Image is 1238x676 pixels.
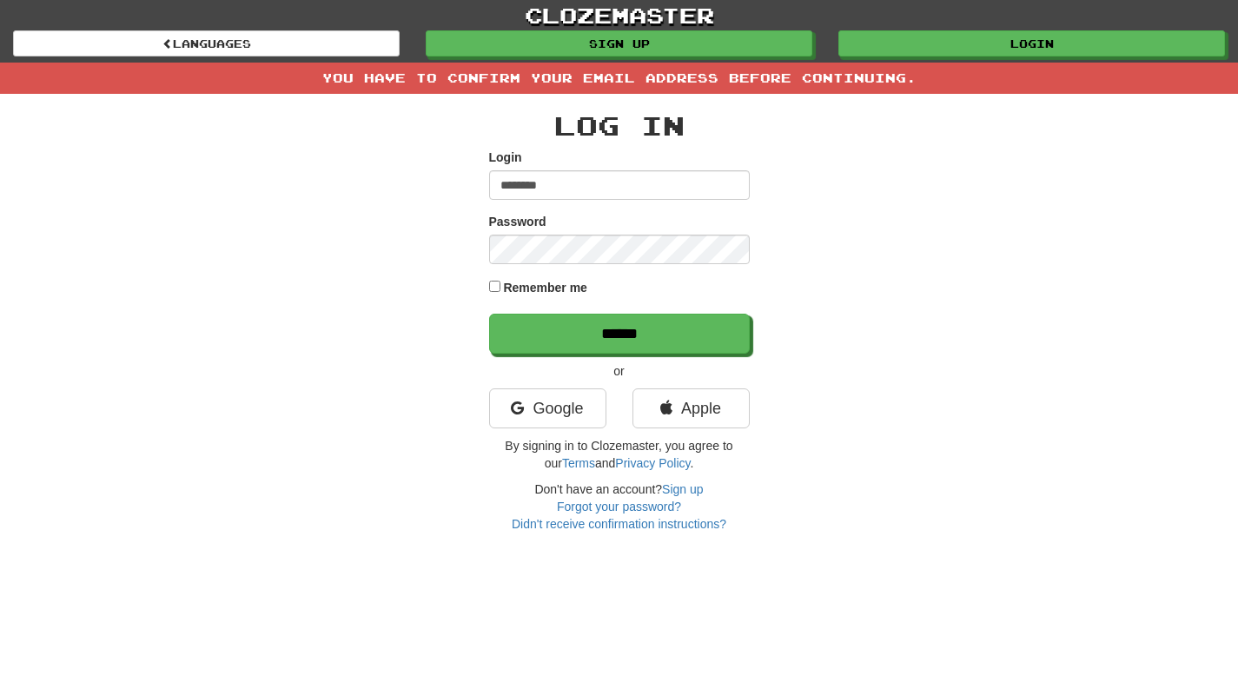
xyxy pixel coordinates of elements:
[489,437,750,472] p: By signing in to Clozemaster, you agree to our and .
[489,149,522,166] label: Login
[489,111,750,140] h2: Log In
[503,279,587,296] label: Remember me
[615,456,690,470] a: Privacy Policy
[489,480,750,533] div: Don't have an account?
[426,30,812,56] a: Sign up
[632,388,750,428] a: Apple
[489,213,546,230] label: Password
[512,517,726,531] a: Didn't receive confirmation instructions?
[662,482,703,496] a: Sign up
[489,362,750,380] p: or
[489,388,606,428] a: Google
[562,456,595,470] a: Terms
[838,30,1225,56] a: Login
[13,30,400,56] a: Languages
[557,500,681,514] a: Forgot your password?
